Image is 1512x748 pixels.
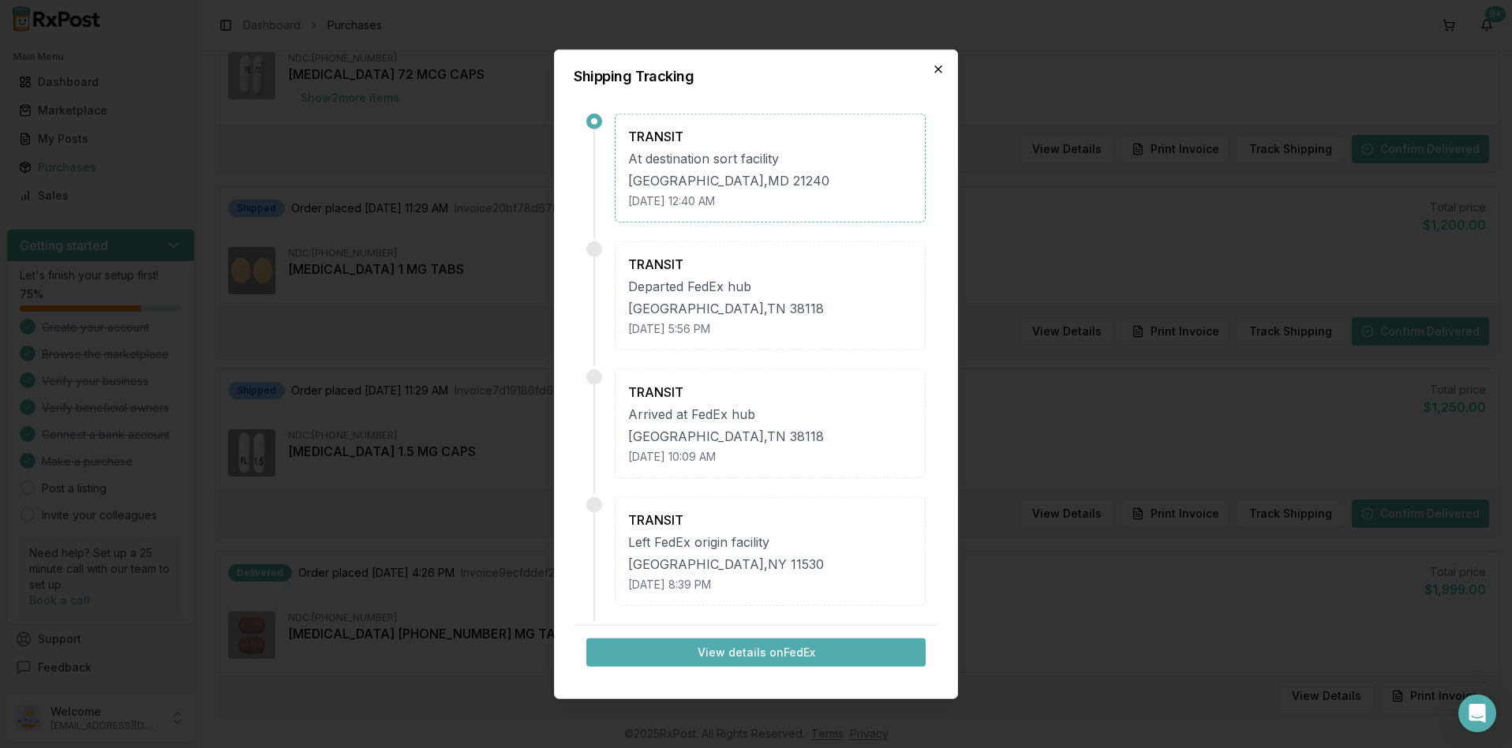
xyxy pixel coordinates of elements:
div: [GEOGRAPHIC_DATA] , MD 21240 [628,171,912,190]
div: TRANSIT [628,511,912,529]
div: Arrived at FedEx hub [628,405,912,424]
div: TRANSIT [628,127,912,146]
div: At destination sort facility [628,149,912,168]
div: [DATE] 8:39 PM [628,577,912,593]
div: [DATE] 10:09 AM [628,449,912,465]
div: [GEOGRAPHIC_DATA] , TN 38118 [628,427,912,446]
div: [DATE] 5:56 PM [628,321,912,337]
div: [GEOGRAPHIC_DATA] , NY 11530 [628,555,912,574]
div: Left FedEx origin facility [628,533,912,552]
button: View details onFedEx [586,638,926,666]
h2: Shipping Tracking [574,69,938,84]
div: TRANSIT [628,255,912,274]
div: TRANSIT [628,383,912,402]
div: [GEOGRAPHIC_DATA] , TN 38118 [628,299,912,318]
div: [DATE] 12:40 AM [628,193,912,209]
div: Departed FedEx hub [628,277,912,296]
